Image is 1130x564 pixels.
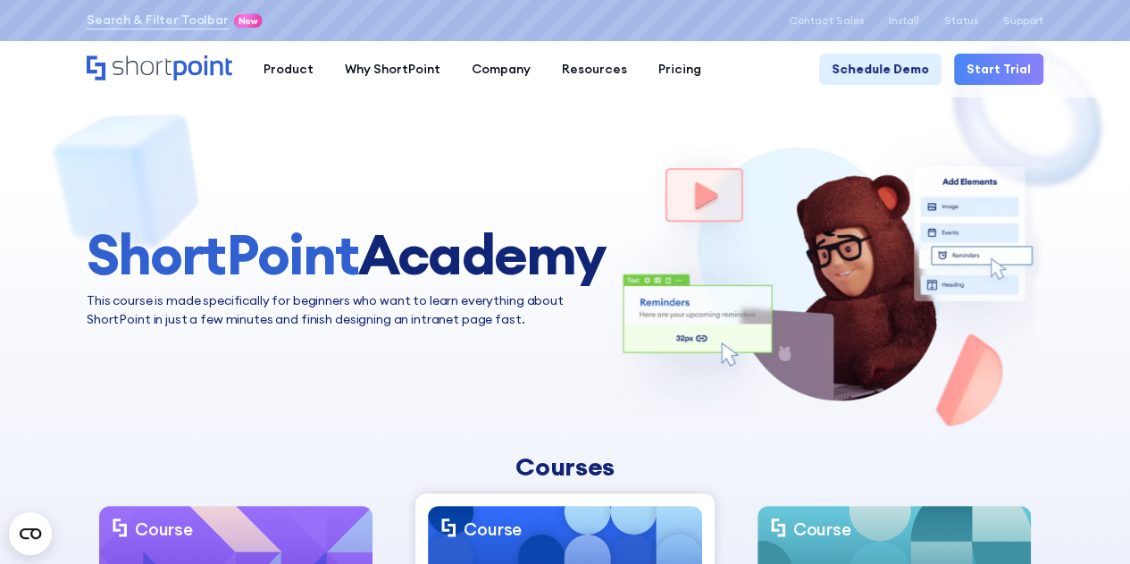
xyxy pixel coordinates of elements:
[819,54,942,85] a: Schedule Demo
[87,11,229,29] a: Search & Filter Toolbar
[464,518,522,543] div: Course
[329,54,456,85] a: Why ShortPoint
[264,60,314,79] div: Product
[1041,478,1130,564] iframe: Chat Widget
[87,291,605,329] p: This course is made specifically for beginners who want to learn everything about ShortPoint in j...
[642,54,716,85] a: Pricing
[472,60,531,79] div: Company
[944,14,978,27] a: Status
[889,14,919,27] a: Install
[87,55,232,82] a: Home
[1003,14,1043,27] a: Support
[789,14,864,27] a: Contact Sales
[793,518,851,543] div: Course
[135,518,193,543] div: Course
[456,54,546,85] a: Company
[247,54,329,85] a: Product
[546,54,642,85] a: Resources
[658,60,701,79] div: Pricing
[9,512,52,555] button: Open CMP widget
[87,218,358,290] span: ShortPoint
[87,223,605,285] h1: Academy
[562,60,627,79] div: Resources
[345,60,440,79] div: Why ShortPoint
[230,452,900,481] div: Courses
[954,54,1043,85] a: Start Trial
